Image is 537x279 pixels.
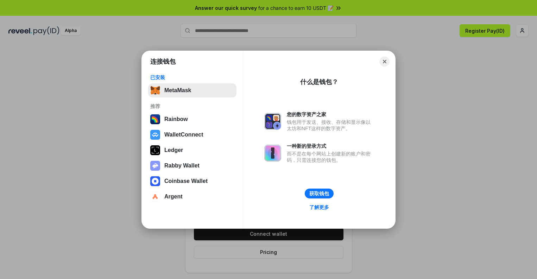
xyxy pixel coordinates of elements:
div: 您的数字资产之家 [287,111,374,118]
button: Ledger [148,143,236,157]
div: 获取钱包 [309,190,329,197]
button: Rainbow [148,112,236,126]
div: 一种新的登录方式 [287,143,374,149]
div: Argent [164,194,183,200]
img: svg+xml,%3Csvg%20width%3D%22120%22%20height%3D%22120%22%20viewBox%3D%220%200%20120%20120%22%20fil... [150,114,160,124]
img: svg+xml,%3Csvg%20xmlns%3D%22http%3A%2F%2Fwww.w3.org%2F2000%2Fsvg%22%20width%3D%2228%22%20height%3... [150,145,160,155]
img: svg+xml,%3Csvg%20width%3D%2228%22%20height%3D%2228%22%20viewBox%3D%220%200%2028%2028%22%20fill%3D... [150,130,160,140]
button: Rabby Wallet [148,159,236,173]
div: 已安装 [150,74,234,81]
img: svg+xml,%3Csvg%20width%3D%2228%22%20height%3D%2228%22%20viewBox%3D%220%200%2028%2028%22%20fill%3D... [150,176,160,186]
div: Rabby Wallet [164,163,200,169]
div: WalletConnect [164,132,203,138]
div: 了解更多 [309,204,329,210]
img: svg+xml,%3Csvg%20xmlns%3D%22http%3A%2F%2Fwww.w3.org%2F2000%2Fsvg%22%20fill%3D%22none%22%20viewBox... [264,113,281,130]
div: 什么是钱包？ [300,78,338,86]
button: Argent [148,190,236,204]
button: MetaMask [148,83,236,97]
h1: 连接钱包 [150,57,176,66]
div: MetaMask [164,87,191,94]
img: svg+xml,%3Csvg%20fill%3D%22none%22%20height%3D%2233%22%20viewBox%3D%220%200%2035%2033%22%20width%... [150,85,160,95]
div: 推荐 [150,103,234,109]
button: Close [380,57,390,66]
div: 钱包用于发送、接收、存储和显示像以太坊和NFT这样的数字资产。 [287,119,374,132]
div: Coinbase Wallet [164,178,208,184]
div: 而不是在每个网站上创建新的账户和密码，只需连接您的钱包。 [287,151,374,163]
a: 了解更多 [305,203,333,212]
div: Ledger [164,147,183,153]
img: svg+xml,%3Csvg%20width%3D%2228%22%20height%3D%2228%22%20viewBox%3D%220%200%2028%2028%22%20fill%3D... [150,192,160,202]
button: WalletConnect [148,128,236,142]
button: 获取钱包 [305,189,334,198]
button: Coinbase Wallet [148,174,236,188]
img: svg+xml,%3Csvg%20xmlns%3D%22http%3A%2F%2Fwww.w3.org%2F2000%2Fsvg%22%20fill%3D%22none%22%20viewBox... [264,145,281,161]
img: svg+xml,%3Csvg%20xmlns%3D%22http%3A%2F%2Fwww.w3.org%2F2000%2Fsvg%22%20fill%3D%22none%22%20viewBox... [150,161,160,171]
div: Rainbow [164,116,188,122]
